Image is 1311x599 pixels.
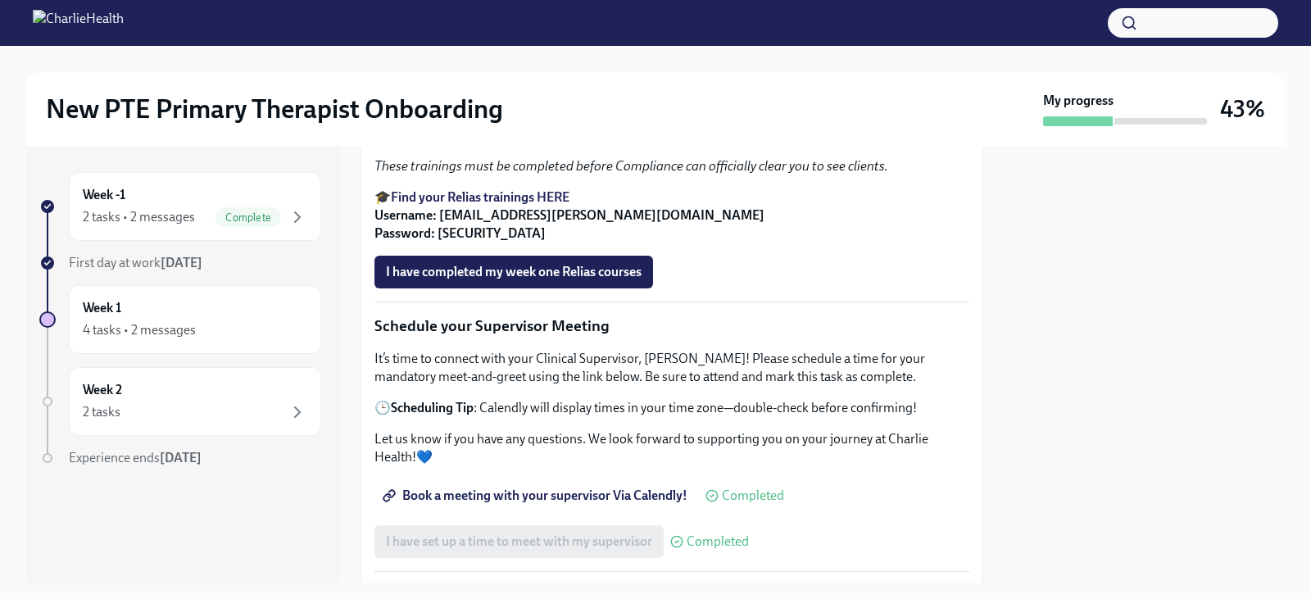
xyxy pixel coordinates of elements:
a: Week -12 tasks • 2 messagesComplete [39,172,321,241]
span: Experience ends [69,450,202,465]
a: Find your Relias trainings HERE [391,189,569,205]
span: First day at work [69,255,202,270]
p: It’s time to connect with your Clinical Supervisor, [PERSON_NAME]! Please schedule a time for you... [374,350,969,386]
p: Schedule your Supervisor Meeting [374,315,969,337]
button: I have completed my week one Relias courses [374,256,653,288]
h2: New PTE Primary Therapist Onboarding [46,93,503,125]
strong: My progress [1043,92,1114,110]
h6: Week 1 [83,299,121,317]
p: 🕒 : Calendly will display times in your time zone—double-check before confirming! [374,399,969,417]
p: 🎓 [374,188,969,243]
img: CharlieHealth [33,10,124,36]
span: Complete [215,211,281,224]
div: 2 tasks [83,403,120,421]
a: Week 22 tasks [39,367,321,436]
strong: [DATE] [161,255,202,270]
strong: Scheduling Tip [391,400,474,415]
div: 2 tasks • 2 messages [83,208,195,226]
a: Week 14 tasks • 2 messages [39,285,321,354]
strong: Username: [EMAIL_ADDRESS][PERSON_NAME][DOMAIN_NAME] Password: [SECURITY_DATA] [374,207,764,241]
a: Book a meeting with your supervisor Via Calendly! [374,479,699,512]
strong: [DATE] [160,450,202,465]
div: 4 tasks • 2 messages [83,321,196,339]
h6: Week -1 [83,186,125,204]
span: Completed [722,489,784,502]
span: Completed [687,535,749,548]
a: First day at work[DATE] [39,254,321,272]
h6: Week 2 [83,381,122,399]
span: I have completed my week one Relias courses [386,264,642,280]
em: These trainings must be completed before Compliance can officially clear you to see clients. [374,158,888,174]
h3: 43% [1220,94,1265,124]
span: Book a meeting with your supervisor Via Calendly! [386,488,687,504]
p: Let us know if you have any questions. We look forward to supporting you on your journey at Charl... [374,430,969,466]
